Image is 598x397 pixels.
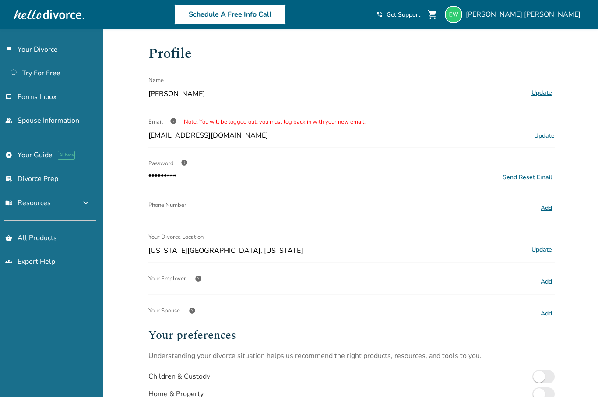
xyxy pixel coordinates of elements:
span: info [181,159,188,166]
span: info [170,117,177,124]
button: Update [529,87,555,99]
span: inbox [5,93,12,100]
span: Note: You will be logged out, you must log back in with your new email. [184,118,366,126]
span: flag_2 [5,46,12,53]
span: list_alt_check [5,175,12,182]
span: people [5,117,12,124]
button: Add [538,276,555,287]
a: phone_in_talkGet Support [376,11,420,19]
div: Email [148,113,555,131]
iframe: Chat Widget [554,355,598,397]
div: Children & Custody [148,372,210,381]
span: Resources [5,198,51,208]
button: Update [529,244,555,255]
h2: Your preferences [148,326,555,344]
span: help [195,275,202,282]
span: help [189,307,196,314]
span: Get Support [387,11,420,19]
h1: Profile [148,43,555,64]
span: Phone Number [148,196,186,214]
span: phone_in_talk [376,11,383,18]
span: [PERSON_NAME] [148,89,525,99]
span: menu_book [5,199,12,206]
span: shopping_cart [427,9,438,20]
span: explore [5,152,12,159]
span: Password [148,160,174,167]
button: Send Reset Email [500,173,555,182]
span: [EMAIL_ADDRESS][DOMAIN_NAME] [148,131,268,140]
span: shopping_basket [5,234,12,241]
span: [PERSON_NAME] [PERSON_NAME] [466,10,584,19]
button: Add [538,202,555,214]
span: Update [534,131,555,140]
span: Your Employer [148,270,186,287]
div: Send Reset Email [503,173,552,181]
img: nikkiwilsey@gmail.com [445,6,462,23]
span: Name [148,71,164,89]
span: Forms Inbox [18,92,56,102]
span: Your Spouse [148,302,180,319]
span: AI beta [58,151,75,160]
span: [US_STATE][GEOGRAPHIC_DATA], [US_STATE] [148,246,525,255]
button: Add [538,308,555,319]
span: Your Divorce Location [148,228,204,246]
a: Schedule A Free Info Call [174,4,286,25]
span: groups [5,258,12,265]
span: expand_more [81,198,91,208]
p: Understanding your divorce situation helps us recommend the right products, resources, and tools ... [148,351,555,361]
